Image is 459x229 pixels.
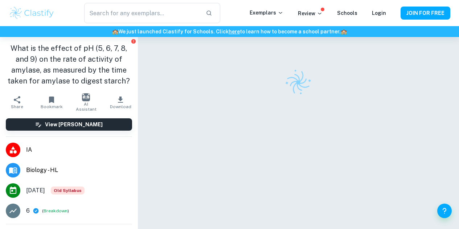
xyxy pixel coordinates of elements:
a: Schools [337,10,357,16]
span: ( ) [42,208,69,214]
button: JOIN FOR FREE [401,7,450,20]
img: Clastify logo [281,65,316,100]
p: 6 [26,206,30,215]
span: Share [11,104,23,109]
span: Bookmark [41,104,63,109]
span: Download [110,104,131,109]
span: 🏫 [112,29,118,34]
span: Old Syllabus [51,187,85,195]
button: Download [103,92,138,113]
h6: We just launched Clastify for Schools. Click to learn how to become a school partner. [1,28,458,36]
span: IA [26,146,132,154]
img: Clastify logo [9,6,55,20]
span: [DATE] [26,186,45,195]
img: AI Assistant [82,93,90,101]
span: AI Assistant [73,102,99,112]
span: Biology - HL [26,166,132,175]
input: Search for any exemplars... [84,3,200,23]
button: AI Assistant [69,92,103,113]
button: Bookmark [34,92,69,113]
p: Exemplars [250,9,283,17]
button: Breakdown [44,208,67,214]
button: Report issue [131,38,136,44]
p: Review [298,9,323,17]
span: 🏫 [341,29,347,34]
button: Help and Feedback [437,204,452,218]
h6: View [PERSON_NAME] [45,120,103,128]
a: here [229,29,240,34]
h1: What is the effect of pH (5, 6, 7, 8, and 9) on the rate of activity of amylase, as measured by t... [6,43,132,86]
div: Starting from the May 2025 session, the Biology IA requirements have changed. It's OK to refer to... [51,187,85,195]
button: View [PERSON_NAME] [6,118,132,131]
a: Login [372,10,386,16]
